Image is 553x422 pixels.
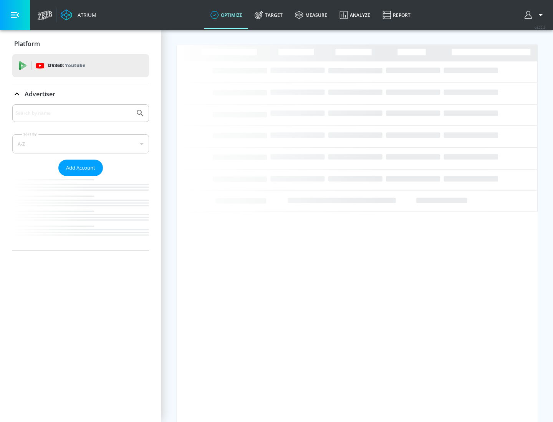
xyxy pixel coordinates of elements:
[12,176,149,251] nav: list of Advertiser
[75,12,96,18] div: Atrium
[25,90,55,98] p: Advertiser
[14,40,40,48] p: Platform
[12,33,149,54] div: Platform
[22,132,38,137] label: Sort By
[289,1,333,29] a: measure
[204,1,248,29] a: optimize
[15,108,132,118] input: Search by name
[376,1,417,29] a: Report
[12,104,149,251] div: Advertiser
[12,54,149,77] div: DV360: Youtube
[65,61,85,69] p: Youtube
[248,1,289,29] a: Target
[12,83,149,105] div: Advertiser
[66,163,95,172] span: Add Account
[58,160,103,176] button: Add Account
[535,25,545,30] span: v 4.22.2
[61,9,96,21] a: Atrium
[48,61,85,70] p: DV360:
[12,134,149,153] div: A-Z
[333,1,376,29] a: Analyze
